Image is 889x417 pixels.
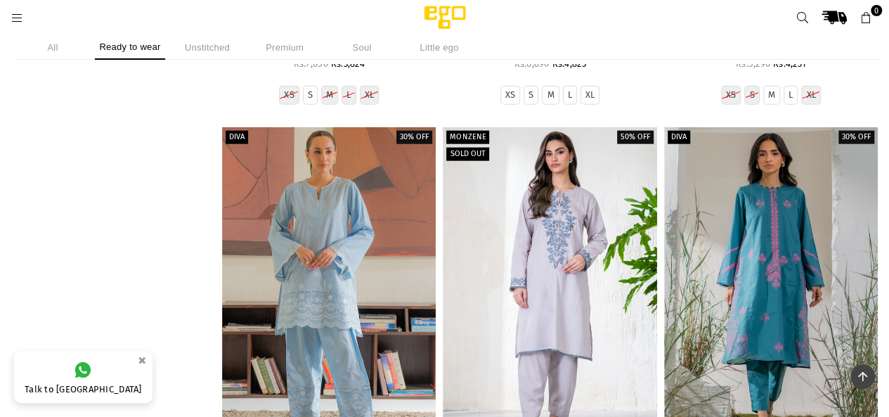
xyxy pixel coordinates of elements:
span: 0 [871,5,882,16]
li: All [18,35,88,60]
span: Rs.7,650 [294,58,328,69]
a: 0 [853,5,878,30]
label: XL [365,89,375,101]
li: Soul [327,35,397,60]
label: Monzene [446,131,489,144]
label: S [528,89,533,101]
label: 50% off [617,131,654,144]
label: 30% off [838,131,874,144]
label: M [768,89,775,101]
label: S [308,89,313,101]
label: XL [585,89,595,101]
label: S [749,89,754,101]
span: Rs.4,231 [773,58,806,69]
img: Ego [385,4,505,32]
a: Menu [4,12,30,23]
span: Rs.6,890 [514,58,549,69]
li: Ready to wear [95,35,165,60]
span: Rs.4,823 [552,58,585,69]
label: L [346,89,351,101]
li: Unstitched [172,35,242,60]
label: L [789,89,793,101]
li: Little ego [404,35,474,60]
a: Search [790,5,815,30]
span: Sold out [450,149,486,158]
label: L [568,89,572,101]
a: Talk to [GEOGRAPHIC_DATA] [14,351,153,403]
label: M [547,89,554,101]
label: Diva [226,131,248,144]
span: Rs.3,824 [331,58,365,69]
label: XS [284,89,294,101]
label: M [326,89,333,101]
label: XS [505,89,516,101]
li: Premium [249,35,320,60]
span: Rs.5,290 [736,58,770,69]
label: XL [806,89,816,101]
label: XS [726,89,736,101]
label: Diva [668,131,690,144]
button: × [134,349,150,372]
label: 30% off [396,131,432,144]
